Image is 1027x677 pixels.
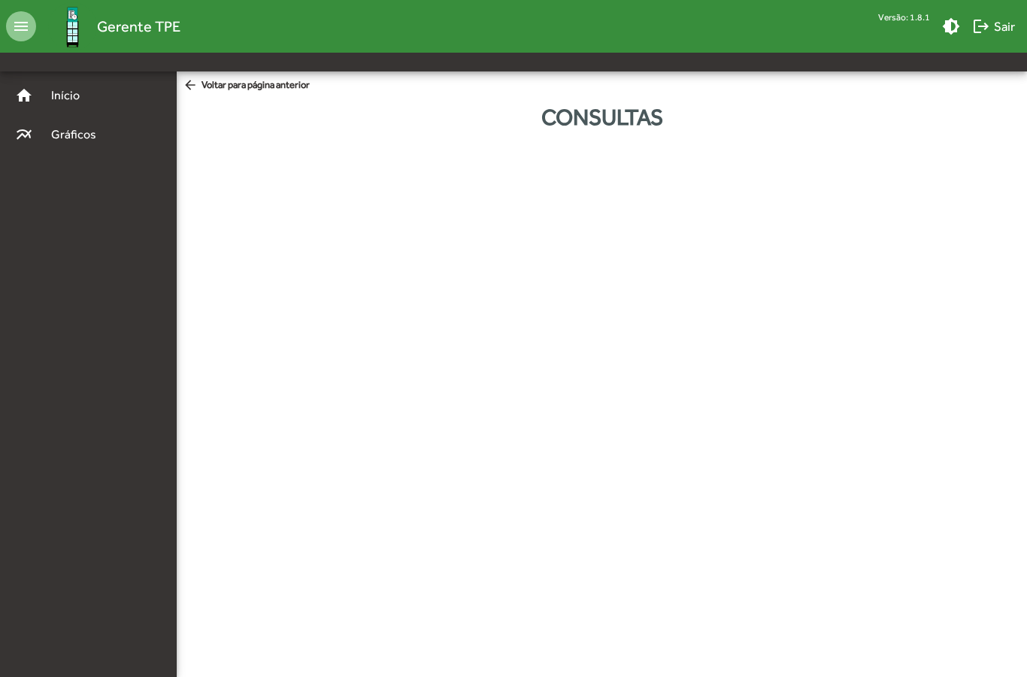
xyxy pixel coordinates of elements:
[183,77,310,94] span: Voltar para página anterior
[183,77,201,94] mat-icon: arrow_back
[966,13,1021,40] button: Sair
[972,17,990,35] mat-icon: logout
[36,2,180,51] a: Gerente TPE
[6,11,36,41] mat-icon: menu
[177,100,1027,134] div: Consultas
[15,87,33,105] mat-icon: home
[42,87,101,105] span: Início
[97,14,180,38] span: Gerente TPE
[48,2,97,51] img: Logo
[942,17,960,35] mat-icon: brightness_medium
[42,126,117,144] span: Gráficos
[878,8,930,26] div: Versão: 1.8.1
[972,13,1015,40] span: Sair
[15,126,33,144] mat-icon: multiline_chart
